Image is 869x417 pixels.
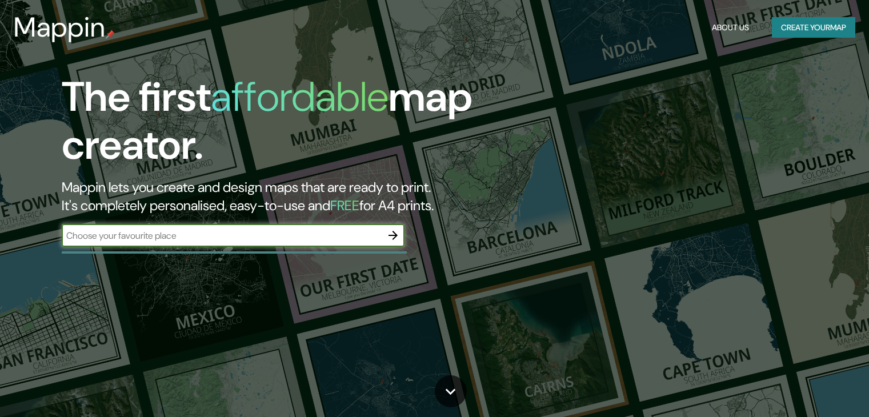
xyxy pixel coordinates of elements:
h1: The first map creator. [62,73,496,178]
h1: affordable [211,70,389,123]
h5: FREE [330,197,359,214]
input: Choose your favourite place [62,229,382,242]
button: About Us [707,17,754,38]
h2: Mappin lets you create and design maps that are ready to print. It's completely personalised, eas... [62,178,496,215]
img: mappin-pin [106,30,115,39]
button: Create yourmap [772,17,855,38]
h3: Mappin [14,11,106,43]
